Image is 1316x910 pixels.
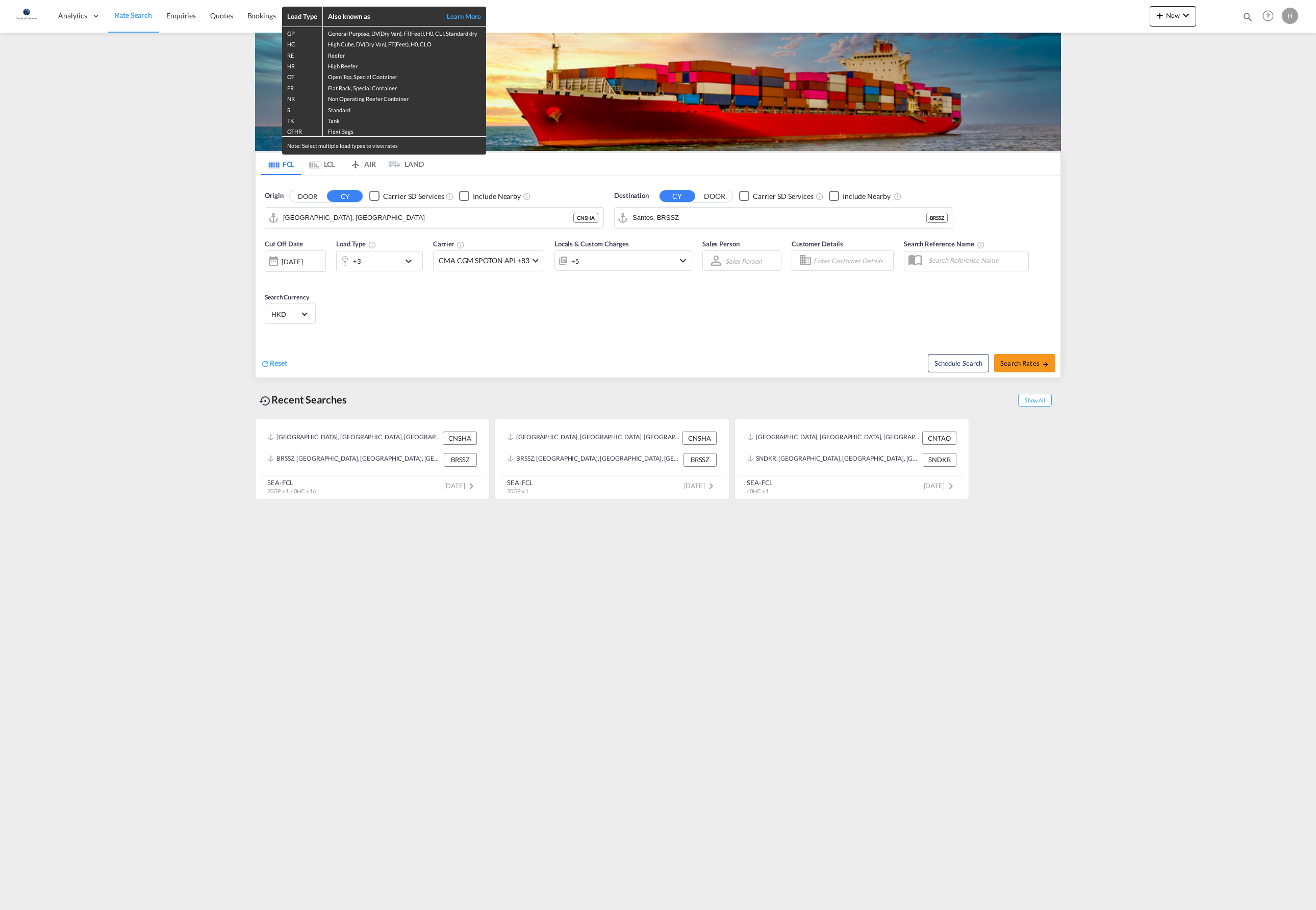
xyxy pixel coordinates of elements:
td: S [282,104,323,114]
td: Flexi Bags [323,125,486,136]
td: NR [282,92,323,103]
td: General Purpose, DV(Dry Van), FT(Feet), H0, CLI, Standard dry [323,27,486,38]
td: Open Top, Special Container [323,70,486,81]
td: TK [282,114,323,125]
th: Load Type [282,7,323,27]
td: OTHR [282,125,323,136]
td: Tank [323,114,486,125]
td: HC [282,38,323,48]
div: Note: Select multiple load types to view rates [282,137,486,155]
div: Also known as [328,12,435,21]
td: High Cube, DV(Dry Van), FT(Feet), H0, CLO [323,38,486,48]
td: Non Operating Reefer Container [323,92,486,103]
td: Flat Rack, Special Container [323,82,486,92]
td: Reefer [323,49,486,60]
a: Learn More [435,12,481,21]
td: Standard [323,104,486,114]
td: OT [282,70,323,81]
td: FR [282,82,323,92]
td: High Reefer [323,60,486,70]
td: HR [282,60,323,70]
td: RE [282,49,323,60]
td: GP [282,27,323,38]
